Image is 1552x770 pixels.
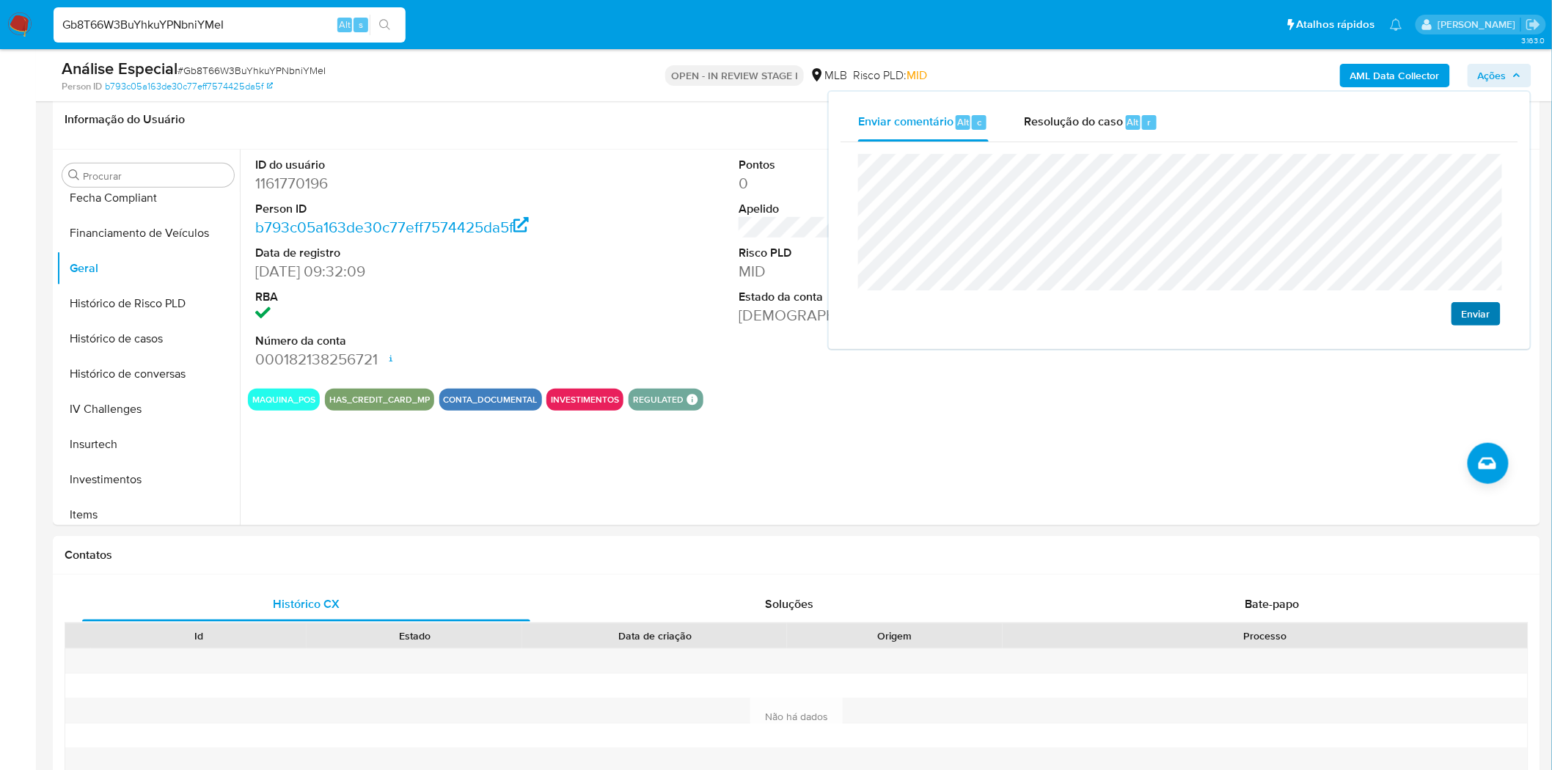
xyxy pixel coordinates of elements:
[273,595,340,612] span: Histórico CX
[1127,115,1139,129] span: Alt
[1350,64,1440,87] b: AML Data Collector
[62,80,102,93] b: Person ID
[317,628,512,643] div: Estado
[1478,64,1507,87] span: Ações
[1013,628,1518,643] div: Processo
[957,115,969,129] span: Alt
[977,115,981,129] span: c
[177,63,326,78] span: # Gb8T66W3BuYhkuYPNbniYMeI
[56,392,240,427] button: IV Challenges
[255,261,563,282] dd: [DATE] 09:32:09
[62,56,177,80] b: Análise Especial
[56,356,240,392] button: Histórico de conversas
[765,595,813,612] span: Soluções
[56,462,240,497] button: Investimentos
[739,245,1046,261] dt: Risco PLD
[255,216,529,238] a: b793c05a163de30c77eff7574425da5f
[359,18,363,32] span: s
[1245,595,1300,612] span: Bate-papo
[532,628,777,643] div: Data de criação
[255,245,563,261] dt: Data de registro
[68,169,80,181] button: Procurar
[65,112,185,127] h1: Informação do Usuário
[739,261,1046,282] dd: MID
[56,180,240,216] button: Fecha Compliant
[1452,302,1501,326] button: Enviar
[54,15,406,34] input: Pesquise usuários ou casos...
[1390,18,1402,31] a: Notificações
[907,67,927,84] span: MID
[739,157,1046,173] dt: Pontos
[56,251,240,286] button: Geral
[101,628,296,643] div: Id
[665,65,804,86] p: OPEN - IN REVIEW STAGE I
[56,216,240,251] button: Financiamento de Veículos
[1462,304,1490,324] span: Enviar
[1024,113,1123,130] span: Resolução do caso
[739,305,1046,326] dd: [DEMOGRAPHIC_DATA]
[105,80,273,93] a: b793c05a163de30c77eff7574425da5f
[1297,17,1375,32] span: Atalhos rápidos
[739,201,1046,217] dt: Apelido
[1521,34,1545,46] span: 3.163.0
[797,628,992,643] div: Origem
[1468,64,1531,87] button: Ações
[56,497,240,532] button: Items
[853,67,927,84] span: Risco PLD:
[56,321,240,356] button: Histórico de casos
[1438,18,1520,32] p: laisa.felismino@mercadolivre.com
[739,289,1046,305] dt: Estado da conta
[370,15,400,35] button: search-icon
[739,173,1046,194] dd: 0
[255,349,563,370] dd: 000182138256721
[65,548,1529,562] h1: Contatos
[56,286,240,321] button: Histórico de Risco PLD
[255,289,563,305] dt: RBA
[339,18,351,32] span: Alt
[255,333,563,349] dt: Número da conta
[810,67,847,84] div: MLB
[1147,115,1151,129] span: r
[1526,17,1541,32] a: Sair
[255,173,563,194] dd: 1161770196
[1340,64,1450,87] button: AML Data Collector
[858,113,953,130] span: Enviar comentário
[255,157,563,173] dt: ID do usuário
[56,427,240,462] button: Insurtech
[255,201,563,217] dt: Person ID
[83,169,228,183] input: Procurar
